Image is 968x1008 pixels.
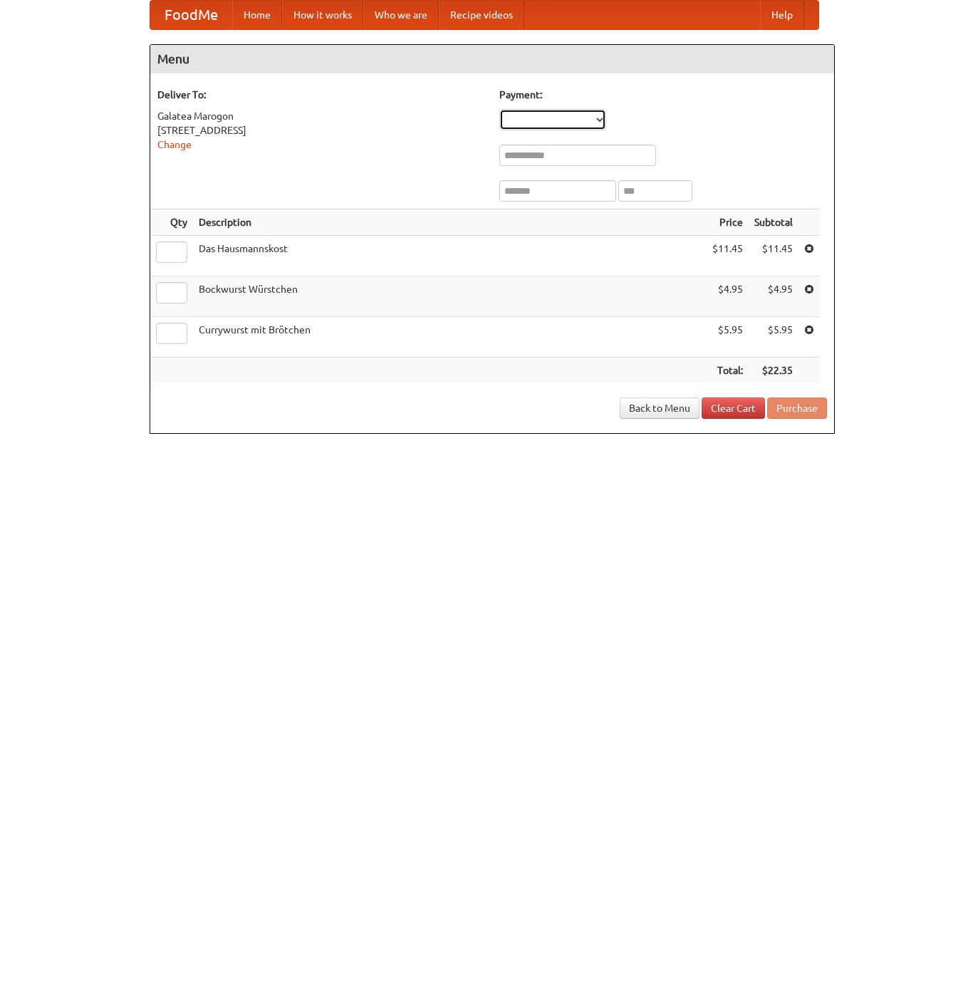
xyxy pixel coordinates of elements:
[767,398,827,419] button: Purchase
[749,317,798,358] td: $5.95
[157,88,485,102] h5: Deliver To:
[749,236,798,276] td: $11.45
[193,276,707,317] td: Bockwurst Würstchen
[193,317,707,358] td: Currywurst mit Brötchen
[193,209,707,236] th: Description
[707,276,749,317] td: $4.95
[707,317,749,358] td: $5.95
[150,45,834,73] h4: Menu
[707,358,749,384] th: Total:
[157,139,192,150] a: Change
[193,236,707,276] td: Das Hausmannskost
[499,88,827,102] h5: Payment:
[439,1,524,29] a: Recipe videos
[620,398,699,419] a: Back to Menu
[749,358,798,384] th: $22.35
[707,236,749,276] td: $11.45
[760,1,804,29] a: Help
[150,209,193,236] th: Qty
[749,209,798,236] th: Subtotal
[232,1,282,29] a: Home
[157,109,485,123] div: Galatea Marogon
[702,398,765,419] a: Clear Cart
[749,276,798,317] td: $4.95
[282,1,363,29] a: How it works
[150,1,232,29] a: FoodMe
[157,123,485,137] div: [STREET_ADDRESS]
[707,209,749,236] th: Price
[363,1,439,29] a: Who we are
